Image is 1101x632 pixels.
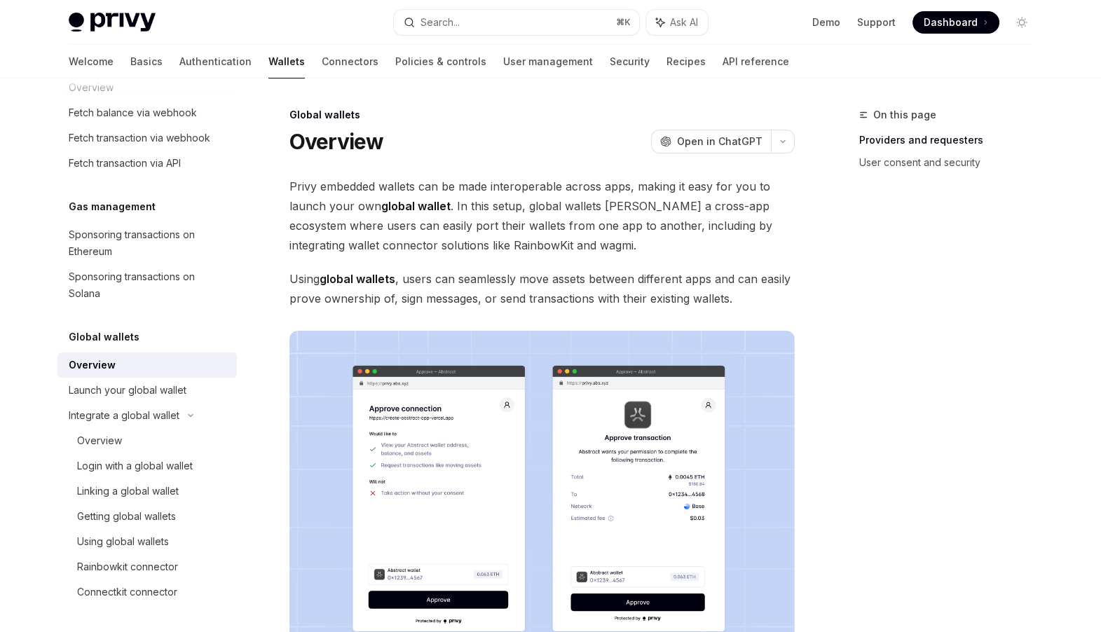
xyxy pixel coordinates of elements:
a: Rainbowkit connector [57,554,237,579]
div: Search... [420,14,460,31]
a: Sponsoring transactions on Ethereum [57,222,237,264]
button: Ask AI [646,10,708,35]
button: Toggle dark mode [1011,11,1033,34]
a: Using global wallets [57,529,237,554]
a: Security [610,45,650,78]
div: Sponsoring transactions on Solana [69,268,228,302]
span: Using , users can seamlessly move assets between different apps and can easily prove ownership of... [289,269,795,308]
div: Overview [77,432,122,449]
a: Overview [57,428,237,453]
a: Welcome [69,45,114,78]
h5: Gas management [69,198,156,215]
a: User consent and security [859,151,1044,174]
a: API reference [723,45,789,78]
a: Basics [130,45,163,78]
a: Authentication [179,45,252,78]
a: Sponsoring transactions on Solana [57,264,237,306]
div: Using global wallets [77,533,169,550]
div: Sponsoring transactions on Ethereum [69,226,228,260]
span: Ask AI [670,15,698,29]
h1: Overview [289,129,384,154]
a: Fetch transaction via API [57,151,237,176]
span: On this page [873,107,936,123]
div: Fetch balance via webhook [69,104,197,121]
div: Fetch transaction via webhook [69,130,210,146]
a: Dashboard [912,11,999,34]
a: User management [503,45,593,78]
a: Support [857,15,896,29]
div: Linking a global wallet [77,483,179,500]
div: Connectkit connector [77,584,177,600]
span: Dashboard [924,15,978,29]
a: Getting global wallets [57,504,237,529]
a: Demo [812,15,840,29]
span: Privy embedded wallets can be made interoperable across apps, making it easy for you to launch yo... [289,177,795,255]
div: Login with a global wallet [77,458,193,474]
div: Rainbowkit connector [77,558,178,575]
div: Launch your global wallet [69,382,186,399]
strong: global wallet [381,199,451,213]
a: Linking a global wallet [57,479,237,504]
a: Recipes [666,45,706,78]
button: Search...⌘K [394,10,639,35]
button: Open in ChatGPT [651,130,771,153]
a: Wallets [268,45,305,78]
a: Connectors [322,45,378,78]
img: light logo [69,13,156,32]
div: Fetch transaction via API [69,155,181,172]
div: Overview [69,357,116,373]
a: Fetch balance via webhook [57,100,237,125]
a: Providers and requesters [859,129,1044,151]
span: ⌘ K [616,17,631,28]
strong: global wallets [320,272,395,286]
a: Connectkit connector [57,579,237,605]
a: Launch your global wallet [57,378,237,403]
a: Policies & controls [395,45,486,78]
div: Integrate a global wallet [69,407,179,424]
div: Global wallets [289,108,795,122]
span: Open in ChatGPT [677,135,763,149]
div: Getting global wallets [77,508,176,525]
a: Overview [57,352,237,378]
a: Login with a global wallet [57,453,237,479]
h5: Global wallets [69,329,139,345]
a: Fetch transaction via webhook [57,125,237,151]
